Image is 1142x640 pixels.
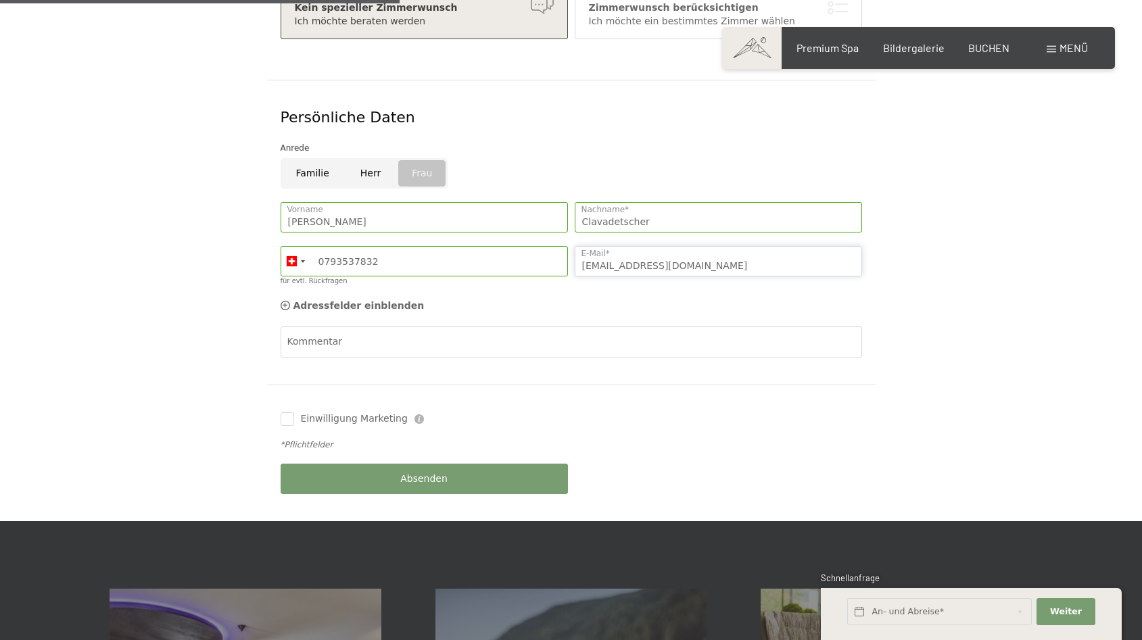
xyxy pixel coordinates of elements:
[281,141,862,155] div: Anrede
[281,277,348,285] label: für evtl. Rückfragen
[295,15,554,28] div: Ich möchte beraten werden
[968,41,1009,54] a: BUCHEN
[883,41,945,54] a: Bildergalerie
[821,572,880,583] span: Schnellanfrage
[589,1,848,15] div: Zimmerwunsch berücksichtigen
[589,15,848,28] div: Ich möchte ein bestimmtes Zimmer wählen
[281,464,568,494] button: Absenden
[400,472,448,486] span: Absenden
[281,247,309,276] div: Switzerland (Schweiz): +41
[301,412,408,426] span: Einwilligung Marketing
[281,107,862,128] div: Persönliche Daten
[796,41,859,54] a: Premium Spa
[281,439,862,451] div: *Pflichtfelder
[295,1,554,15] div: Kein spezieller Zimmerwunsch
[1060,41,1088,54] span: Menü
[1050,606,1082,618] span: Weiter
[293,300,425,311] span: Adressfelder einblenden
[1037,598,1095,626] button: Weiter
[281,246,568,276] input: 078 123 45 67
